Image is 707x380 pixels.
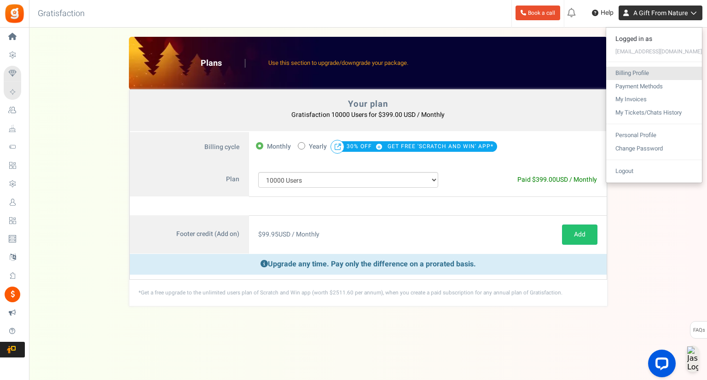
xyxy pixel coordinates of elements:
[28,5,95,23] h3: Gratisfaction
[347,143,493,150] a: 30% OFF GET FREE 'SCRATCH AND WIN' APP*
[262,230,278,239] span: 99.95
[516,6,560,20] a: Book a call
[201,59,245,68] h2: Plans
[606,67,702,80] a: Billing Profile
[309,140,327,153] span: Yearly
[598,8,614,17] span: Help
[291,110,445,120] b: Gratisfaction 10000 Users for $399.00 USD / Monthly
[4,3,25,24] img: Gratisfaction
[588,6,617,20] a: Help
[693,322,705,339] span: FAQs
[606,142,702,155] a: Change Password
[130,215,249,254] label: Footer credit (Add on)
[130,254,607,275] p: Upgrade any time. Pay only the difference on a prorated basis.
[536,175,556,184] span: 399.00
[347,140,386,153] span: 30% OFF
[562,225,597,245] a: Add
[606,46,702,57] div: [EMAIL_ADDRESS][DOMAIN_NAME]
[129,280,607,306] div: *Get a free upgrade to the unlimited users plan of Scratch and Win app (worth $2511.60 per annum)...
[388,140,493,153] span: GET FREE 'SCRATCH AND WIN' APP*
[517,175,597,184] span: Paid $ USD / Monthly
[258,230,319,239] span: $ USD / Monthly
[268,58,408,67] span: Use this section to upgrade/downgrade your package.
[633,8,688,18] span: A Gift From Nature
[606,129,702,142] a: Personal Profile
[130,132,249,163] label: Billing cycle
[606,32,702,46] div: Logged in as
[267,140,291,153] span: Monthly
[606,93,702,106] a: My Invoices
[139,99,597,109] h4: Your plan
[130,163,249,197] label: Plan
[606,80,702,93] a: Payment Methods
[606,165,702,178] a: Logout
[606,106,702,120] a: My Tickets/Chats History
